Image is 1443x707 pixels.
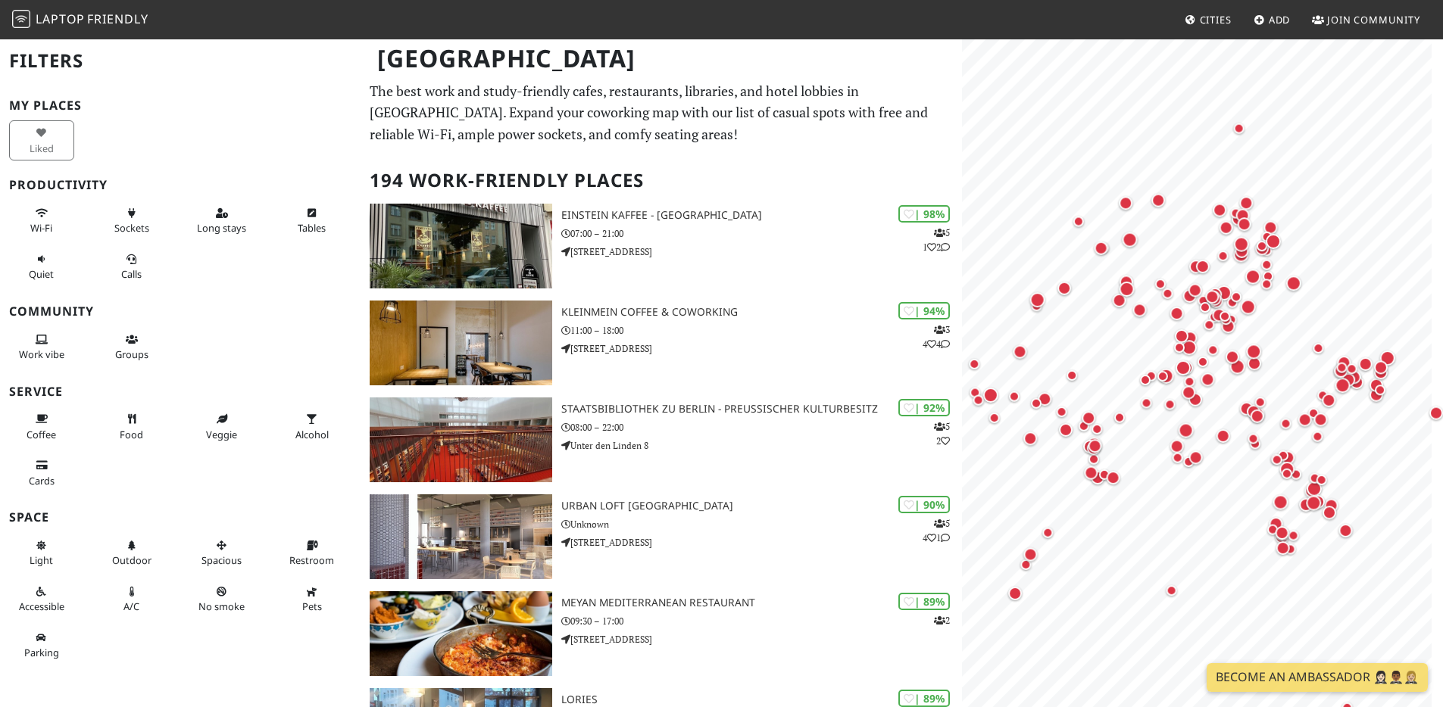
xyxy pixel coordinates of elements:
[561,535,962,550] p: [STREET_ADDRESS]
[1308,427,1326,445] div: Map marker
[1347,372,1366,392] div: Map marker
[112,553,151,567] span: Outdoor area
[189,579,255,619] button: No smoke
[99,201,164,241] button: Sockets
[206,428,237,441] span: Veggie
[1295,410,1315,429] div: Map marker
[1205,285,1225,304] div: Map marker
[1309,339,1327,357] div: Map marker
[1332,358,1351,376] div: Map marker
[1273,538,1293,558] div: Map marker
[1200,316,1218,334] div: Map marker
[1313,471,1331,489] div: Map marker
[1258,227,1276,245] div: Map marker
[1142,366,1160,385] div: Map marker
[1010,341,1029,361] div: Map marker
[99,406,164,447] button: Food
[1117,272,1136,291] div: Map marker
[189,201,255,241] button: Long stays
[1366,385,1386,404] div: Map marker
[1204,288,1224,308] div: Map marker
[1088,468,1107,487] div: Map marker
[1257,275,1276,293] div: Map marker
[1311,410,1331,429] div: Map marker
[99,247,164,287] button: Calls
[361,204,962,288] a: Einstein Kaffee - Charlottenburg | 98% 512 Einstein Kaffee - [GEOGRAPHIC_DATA] 07:00 – 21:00 [STR...
[1179,337,1200,358] div: Map marker
[1223,347,1242,366] div: Map marker
[24,646,59,659] span: Parking
[1170,338,1188,357] div: Map marker
[1005,583,1025,603] div: Map marker
[1242,266,1263,287] div: Map marker
[1302,481,1322,500] div: Map marker
[1227,288,1245,306] div: Map marker
[561,306,962,319] h3: KleinMein Coffee & Coworking
[1273,523,1292,543] div: Map marker
[1278,464,1296,482] div: Map marker
[280,201,345,241] button: Tables
[9,38,351,84] h2: Filters
[1172,326,1192,346] div: Map marker
[561,226,962,241] p: 07:00 – 21:00
[898,593,950,610] div: | 89%
[1320,503,1339,522] div: Map marker
[1169,448,1187,466] div: Map marker
[561,438,962,453] p: Unter den Linden 8
[1335,521,1355,540] div: Map marker
[1230,244,1251,265] div: Map marker
[923,226,950,254] p: 5 1 2
[1270,491,1292,512] div: Map marker
[1027,394,1045,412] div: Map marker
[9,385,351,399] h3: Service
[1110,290,1129,310] div: Map marker
[561,244,962,259] p: [STREET_ADDRESS]
[1233,205,1253,225] div: Map marker
[295,428,329,441] span: Alcohol
[197,221,246,235] span: Long stays
[1163,581,1181,600] div: Map marker
[1331,360,1351,380] div: Map marker
[1063,366,1081,385] div: Map marker
[1248,6,1297,33] a: Add
[1196,298,1214,316] div: Map marker
[1056,419,1076,439] div: Map marker
[898,690,950,707] div: | 89%
[121,267,142,281] span: Video/audio calls
[1306,6,1426,33] a: Join Community
[12,7,148,33] a: LaptopFriendly LaptopFriendly
[99,533,164,573] button: Outdoor
[1257,255,1276,273] div: Map marker
[19,347,64,361] span: People working
[1282,540,1300,558] div: Map marker
[1180,285,1200,305] div: Map marker
[1158,284,1176,302] div: Map marker
[1092,238,1111,257] div: Map marker
[561,420,962,434] p: 08:00 – 22:00
[1248,406,1267,425] div: Map marker
[1167,304,1187,323] div: Map marker
[114,221,149,235] span: Power sockets
[898,399,950,416] div: | 92%
[1303,492,1324,513] div: Map marker
[1195,291,1213,310] div: Map marker
[289,553,334,567] span: Restroom
[361,397,962,482] a: Staatsbibliothek zu Berlin - Preußischer Kulturbesitz | 92% 52 Staatsbibliothek zu Berlin - Preuß...
[1276,458,1298,479] div: Map marker
[1287,465,1305,483] div: Map marker
[27,428,56,441] span: Coffee
[1260,217,1280,237] div: Map marker
[9,201,74,241] button: Wi-Fi
[561,341,962,356] p: [STREET_ADDRESS]
[1081,463,1101,482] div: Map marker
[1235,214,1254,234] div: Map marker
[1155,365,1176,386] div: Map marker
[1151,275,1170,293] div: Map marker
[9,247,74,287] button: Quiet
[115,347,148,361] span: Group tables
[12,10,30,28] img: LaptopFriendly
[1267,450,1285,468] div: Map marker
[923,322,950,351] p: 3 4 4
[370,80,953,145] p: The best work and study-friendly cafes, restaurants, libraries, and hotel lobbies in [GEOGRAPHIC_...
[898,496,950,513] div: | 90%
